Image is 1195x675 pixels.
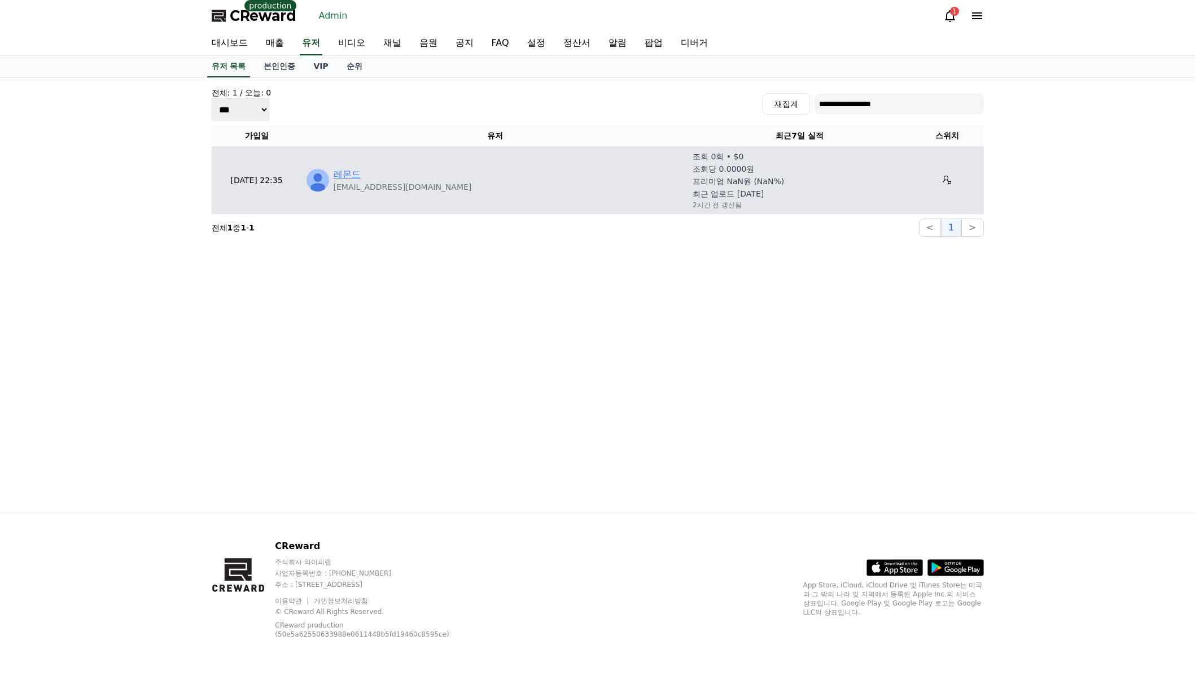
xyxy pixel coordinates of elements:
p: 2시간 전 갱신됨 [693,201,742,210]
a: 공지 [447,32,483,55]
p: 조회 0회 • $0 [693,151,743,162]
a: Messages [75,358,146,386]
span: Messages [94,376,127,385]
a: Admin [314,7,352,25]
a: 이용약관 [275,597,310,605]
a: 1 [943,9,957,23]
div: 1 [950,7,959,16]
th: 스위치 [911,125,984,146]
p: [EMAIL_ADDRESS][DOMAIN_NAME] [334,181,472,193]
a: 본인인증 [255,56,304,77]
a: CReward [212,7,296,25]
a: 매출 [257,32,293,55]
a: 음원 [410,32,447,55]
a: 유저 목록 [207,56,251,77]
a: 알림 [599,32,636,55]
p: 최근 업로드 [DATE] [693,188,764,199]
p: 주소 : [STREET_ADDRESS] [275,580,473,589]
a: 레몬드 [334,168,361,181]
a: 순위 [338,56,371,77]
p: CReward production (50e5a62550633988e0611448b5fd19460c8595ce) [275,621,456,639]
p: 조회당 0.0000원 [693,163,754,175]
span: Home [29,375,49,384]
p: 전체 중 - [212,222,255,233]
button: > [961,219,983,237]
button: < [919,219,941,237]
p: App Store, iCloud, iCloud Drive 및 iTunes Store는 미국과 그 밖의 나라 및 지역에서 등록된 Apple Inc.의 서비스 상표입니다. Goo... [803,581,984,617]
a: 비디오 [329,32,374,55]
a: 정산서 [554,32,599,55]
a: Home [3,358,75,386]
p: [DATE] 22:35 [216,175,297,186]
strong: 1 [227,223,233,232]
th: 유저 [302,125,688,146]
span: Settings [167,375,195,384]
a: 유저 [300,32,322,55]
a: 개인정보처리방침 [314,597,368,605]
th: 최근7일 실적 [688,125,911,146]
p: 사업자등록번호 : [PHONE_NUMBER] [275,569,473,578]
button: 1 [941,219,961,237]
a: 팝업 [636,32,672,55]
a: 대시보드 [203,32,257,55]
p: 주식회사 와이피랩 [275,558,473,567]
a: 디버거 [672,32,717,55]
img: https://lh3.googleusercontent.com/a/ACg8ocL4QRDFlB7uao-jwU-XKjbn7RDahEUxu26H5JPG_6CLw1lhPw=s96-c [307,169,329,191]
a: FAQ [483,32,518,55]
a: Settings [146,358,217,386]
p: CReward [275,539,473,553]
strong: 1 [249,223,255,232]
th: 가입일 [212,125,302,146]
span: CReward [230,7,296,25]
p: © CReward All Rights Reserved. [275,607,473,616]
a: 채널 [374,32,410,55]
strong: 1 [240,223,246,232]
a: 설정 [518,32,554,55]
button: 재집계 [763,93,810,115]
h4: 전체: 1 / 오늘: 0 [212,87,272,98]
a: VIP [304,56,337,77]
p: 프리미엄 NaN원 (NaN%) [693,176,784,187]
